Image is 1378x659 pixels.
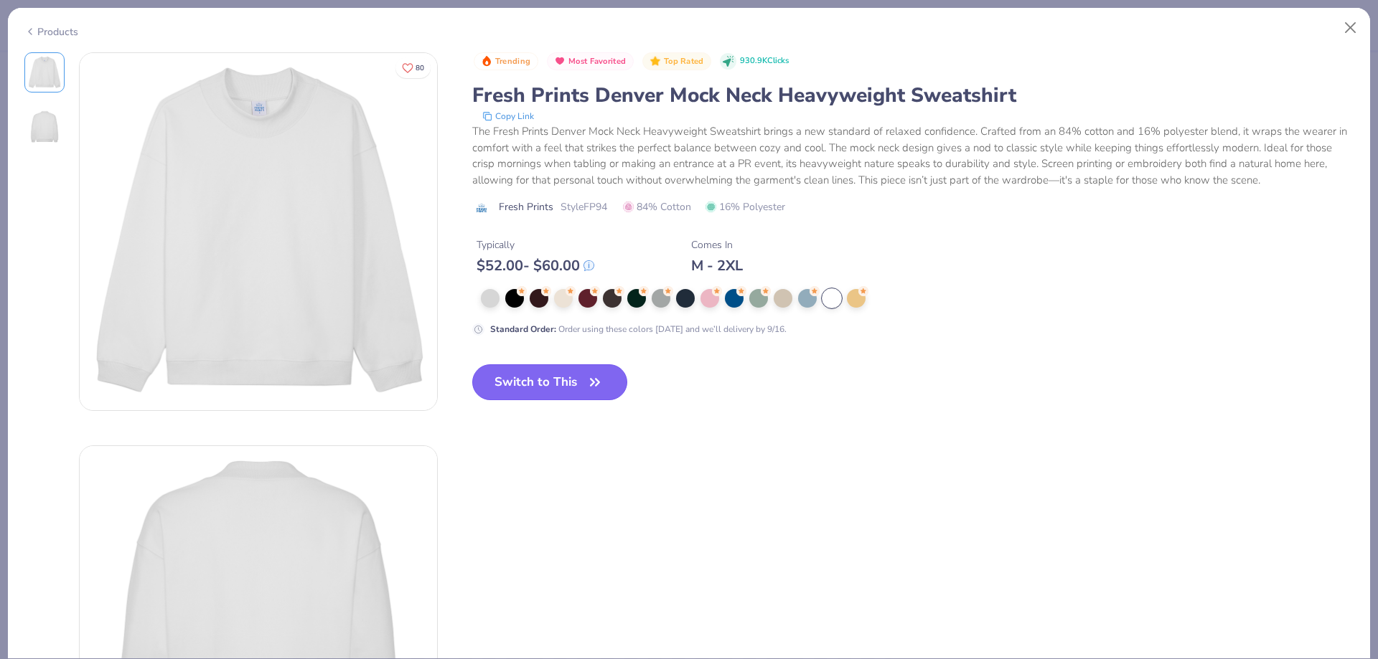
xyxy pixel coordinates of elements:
[642,52,711,71] button: Badge Button
[477,257,594,275] div: $ 52.00 - $ 60.00
[490,323,787,336] div: Order using these colors [DATE] and we’ll delivery by 9/16.
[477,237,594,252] div: Typically
[481,55,492,67] img: Trending sort
[568,57,626,65] span: Most Favorited
[416,65,424,72] span: 80
[27,55,62,90] img: Front
[27,110,62,144] img: Back
[474,52,538,71] button: Badge Button
[24,24,78,39] div: Products
[706,199,785,214] span: 16% Polyester
[472,82,1354,109] div: Fresh Prints Denver Mock Neck Heavyweight Sweatshirt
[499,199,553,214] span: Fresh Prints
[472,202,492,214] img: brand logo
[547,52,634,71] button: Badge Button
[623,199,691,214] span: 84% Cotton
[554,55,566,67] img: Most Favorited sort
[395,57,431,78] button: Like
[478,109,538,123] button: copy to clipboard
[1337,14,1364,42] button: Close
[490,323,556,335] strong: Standard Order :
[740,55,789,67] span: 930.9K Clicks
[561,199,607,214] span: Style FP94
[472,123,1354,188] div: The Fresh Prints Denver Mock Neck Heavyweight Sweatshirt brings a new standard of relaxed confide...
[472,364,628,400] button: Switch to This
[650,55,661,67] img: Top Rated sort
[80,53,437,410] img: Front
[691,237,743,252] div: Comes In
[495,57,530,65] span: Trending
[691,257,743,275] div: M - 2XL
[664,57,704,65] span: Top Rated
